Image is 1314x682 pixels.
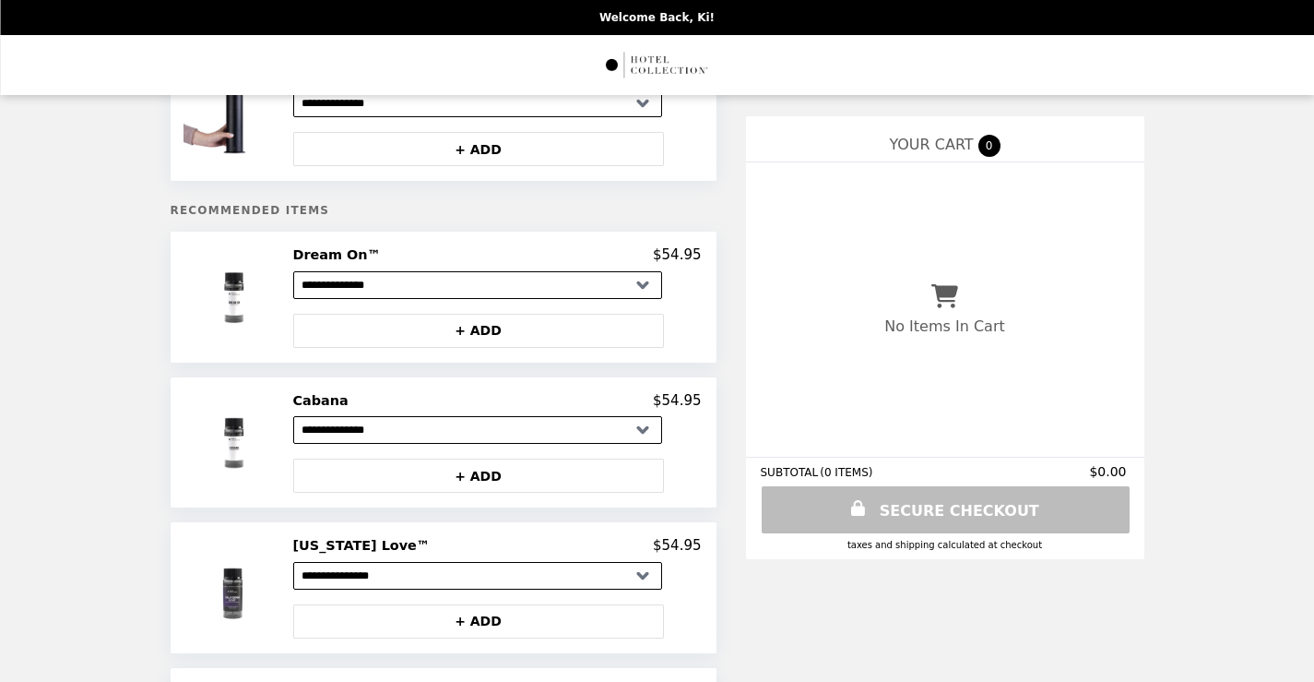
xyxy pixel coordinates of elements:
button: + ADD [293,314,664,348]
img: Dream On™ [183,246,289,347]
img: Studio Pro Scent Diffuser [183,66,289,166]
button: + ADD [293,459,664,493]
select: Select a product variant [293,562,662,590]
p: $54.95 [653,537,702,554]
button: + ADD [293,604,664,639]
img: Cabana [183,392,289,493]
h2: [US_STATE] Love™ [293,537,438,554]
img: Brand Logo [604,46,710,84]
h2: Cabana [293,392,356,409]
span: ( 0 ITEMS ) [820,466,872,479]
h2: Dream On™ [293,246,388,263]
span: YOUR CART [889,136,973,153]
h5: Recommended Items [171,204,716,217]
select: Select a product variant [293,271,662,299]
span: $0.00 [1089,464,1129,479]
span: 0 [978,135,1000,157]
button: + ADD [293,132,664,166]
img: California Love™ [183,537,289,638]
p: $54.95 [653,392,702,409]
span: SUBTOTAL [761,466,821,479]
p: $54.95 [653,246,702,263]
select: Select a product variant [293,416,662,444]
div: Taxes and Shipping calculated at checkout [761,540,1130,550]
p: Welcome Back, Ki! [599,11,715,24]
p: No Items In Cart [884,317,1004,335]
